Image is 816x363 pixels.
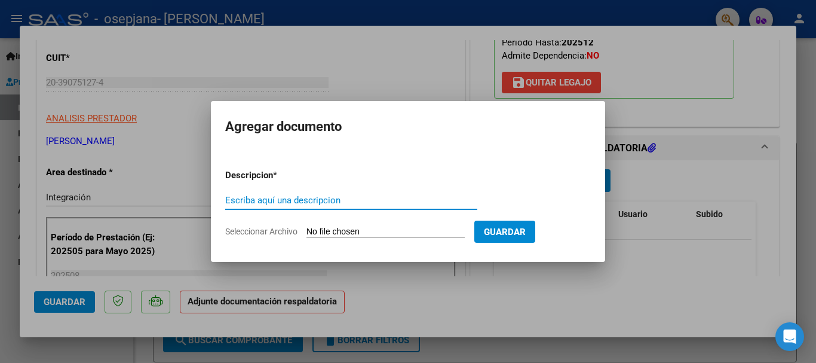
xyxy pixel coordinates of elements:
[225,227,297,236] span: Seleccionar Archivo
[484,227,526,237] span: Guardar
[474,221,535,243] button: Guardar
[775,322,804,351] div: Open Intercom Messenger
[225,169,335,182] p: Descripcion
[225,115,591,138] h2: Agregar documento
